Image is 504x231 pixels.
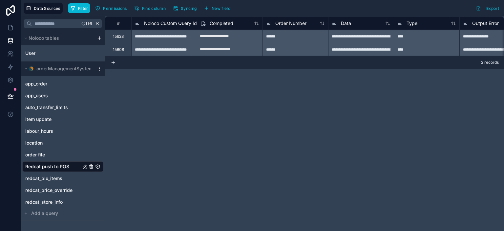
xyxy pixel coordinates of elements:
div: # [110,21,126,26]
button: Filter [68,3,91,13]
span: Data Sources [34,6,60,11]
span: Output Error [472,20,499,27]
button: Data Sources [24,3,63,14]
div: 15608 [113,47,124,52]
span: Find column [142,6,166,11]
button: Export [473,3,501,14]
span: K [95,21,100,26]
button: Syncing [171,3,199,13]
span: Order Number [275,20,306,27]
span: Type [407,20,417,27]
button: Find column [132,3,168,13]
span: Filter [78,6,88,11]
button: New field [201,3,233,13]
span: Completed [210,20,233,27]
button: Permissions [93,3,129,13]
a: Syncing [171,3,201,13]
span: Ctrl [81,19,94,28]
span: New field [212,6,230,11]
span: 2 records [481,60,499,65]
span: Export [486,6,499,11]
span: Permissions [103,6,127,11]
div: 15628 [113,34,124,39]
span: Syncing [181,6,197,11]
span: Noloco Custom Query Id [144,20,197,27]
span: Data [341,20,351,27]
a: Permissions [93,3,132,13]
